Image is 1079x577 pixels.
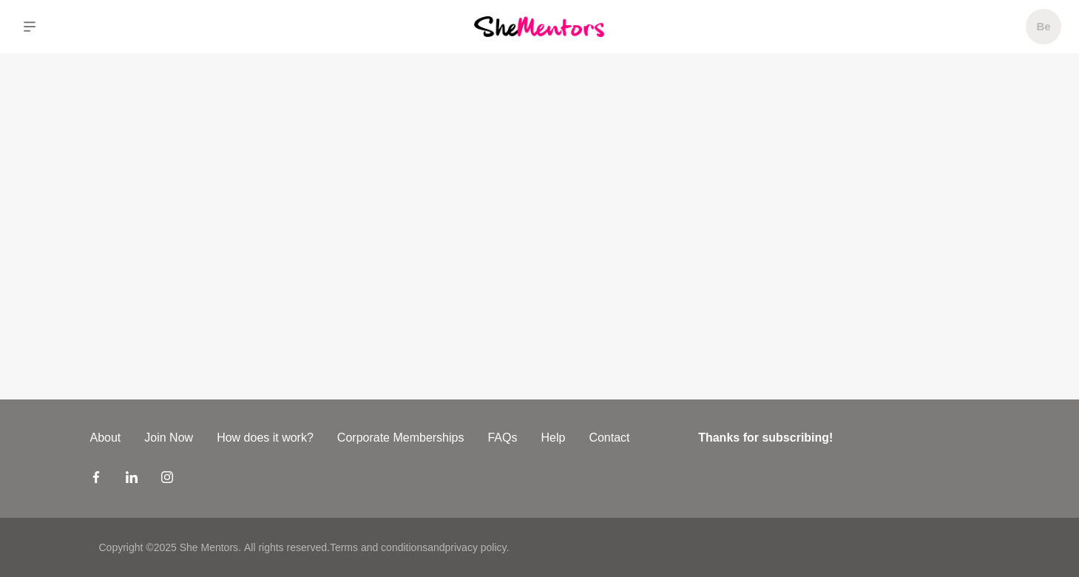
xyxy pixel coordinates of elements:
a: Corporate Memberships [325,429,476,447]
h5: Be [1036,20,1050,34]
a: Instagram [161,470,173,488]
a: Be [1026,9,1061,44]
a: privacy policy [445,541,507,553]
h4: Thanks for subscribing! [698,429,980,447]
a: Terms and conditions [330,541,427,553]
a: How does it work? [205,429,325,447]
p: Copyright © 2025 She Mentors . [99,540,241,556]
a: Help [529,429,577,447]
img: She Mentors Logo [474,16,604,36]
a: LinkedIn [126,470,138,488]
a: Join Now [132,429,205,447]
p: All rights reserved. and . [244,540,509,556]
a: Facebook [90,470,102,488]
a: About [78,429,133,447]
a: Contact [577,429,641,447]
a: FAQs [476,429,529,447]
